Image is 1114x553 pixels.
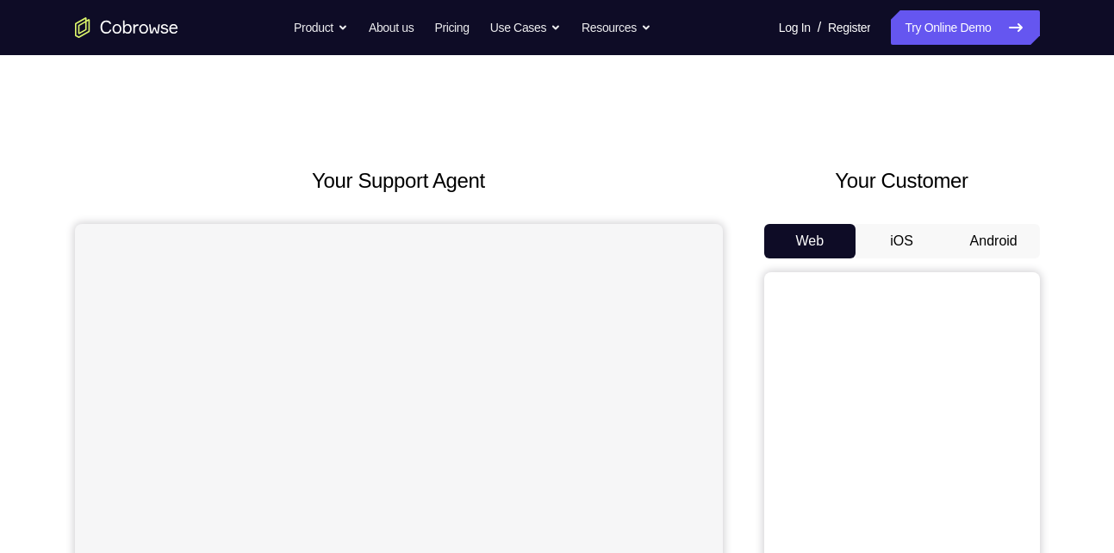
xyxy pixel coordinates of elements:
[582,10,651,45] button: Resources
[856,224,948,258] button: iOS
[779,10,811,45] a: Log In
[75,17,178,38] a: Go to the home page
[764,165,1040,196] h2: Your Customer
[818,17,821,38] span: /
[764,224,856,258] button: Web
[369,10,414,45] a: About us
[294,10,348,45] button: Product
[891,10,1039,45] a: Try Online Demo
[948,224,1040,258] button: Android
[828,10,870,45] a: Register
[434,10,469,45] a: Pricing
[75,165,723,196] h2: Your Support Agent
[490,10,561,45] button: Use Cases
